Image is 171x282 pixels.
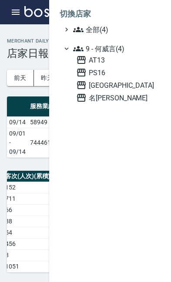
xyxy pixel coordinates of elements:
span: 全部(4) [73,24,157,35]
span: 名[PERSON_NAME] [76,93,157,103]
li: 切換店家 [60,3,161,24]
span: 9 - 何威言(4) [73,43,157,54]
span: [GEOGRAPHIC_DATA] [76,80,157,90]
span: PS16 [76,67,157,78]
span: AT13 [76,55,157,65]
